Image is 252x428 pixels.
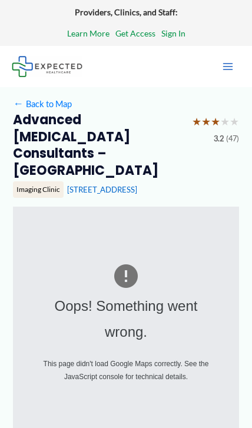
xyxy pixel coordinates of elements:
a: [STREET_ADDRESS] [67,185,137,194]
span: ★ [211,112,220,132]
span: ★ [192,112,201,132]
div: Imaging Clinic [13,181,64,198]
strong: Providers, Clinics, and Staff: [75,7,178,17]
span: 3.2 [214,132,224,146]
span: ← [13,98,24,109]
div: Oops! Something went wrong. [39,293,214,346]
button: Main menu toggle [215,54,240,79]
span: ★ [220,112,230,132]
img: Expected Healthcare Logo - side, dark font, small [12,56,82,77]
a: ←Back to Map [13,96,71,112]
span: ★ [201,112,211,132]
a: Sign In [161,26,185,41]
div: This page didn't load Google Maps correctly. See the JavaScript console for technical details. [39,357,214,384]
a: Learn More [67,26,110,41]
span: (47) [226,132,239,146]
span: ★ [230,112,239,132]
h2: Advanced [MEDICAL_DATA] Consultants – [GEOGRAPHIC_DATA] [13,112,183,179]
a: Get Access [115,26,155,41]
